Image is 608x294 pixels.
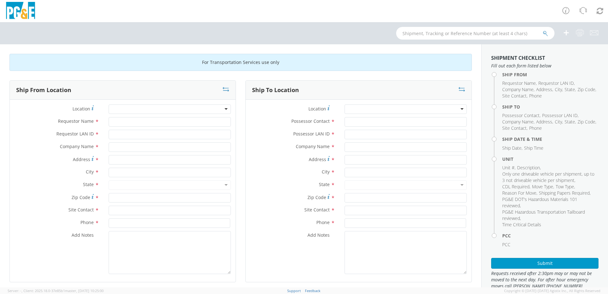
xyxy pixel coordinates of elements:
[396,27,554,40] input: Shipment, Tracking or Reference Number (at least 4 chars)
[502,86,535,93] li: ,
[309,156,326,162] span: Address
[578,86,595,92] span: Zip Code
[502,209,597,222] li: ,
[502,112,541,119] li: ,
[556,184,575,190] li: ,
[539,190,591,196] li: ,
[72,194,90,200] span: Zip Code
[502,241,510,247] span: PCC
[502,80,537,86] li: ,
[502,125,527,131] span: Site Contact
[58,118,94,124] span: Requestor Name
[72,232,94,238] span: Add Notes
[60,143,94,149] span: Company Name
[565,119,576,125] li: ,
[502,145,522,151] span: Ship Date
[68,207,94,213] span: Site Contact
[502,165,516,171] li: ,
[502,171,597,184] li: ,
[319,181,330,187] span: State
[502,171,594,183] span: Only one driveable vehicle per shipment, up to 3 not driveable vehicle per shipment
[502,196,597,209] li: ,
[502,112,540,118] span: Possessor Contact
[8,288,22,293] span: Server: -
[83,181,94,187] span: State
[565,86,575,92] span: State
[502,104,598,109] h4: Ship To
[491,54,545,61] strong: Shipment Checklist
[565,119,575,125] span: State
[304,207,330,213] span: Site Contact
[502,222,541,228] span: Time Critical Details
[529,125,542,131] span: Phone
[556,184,574,190] span: Tow Type
[555,119,562,125] span: City
[502,72,598,77] h4: Ship From
[291,118,330,124] span: Possessor Contact
[536,119,552,125] span: Address
[502,196,577,209] span: PG&E DOT's Hazardous Materials 101 reviewed
[538,80,574,86] span: Requestor LAN ID
[73,106,90,112] span: Location
[316,219,330,225] span: Phone
[578,86,596,93] li: ,
[517,165,540,171] span: Description
[502,184,529,190] span: CDL Required
[293,131,330,137] span: Possessor LAN ID
[539,190,590,196] span: Shipping Papers Required
[524,145,543,151] span: Ship Time
[502,93,528,99] li: ,
[502,233,598,238] h4: PCC
[502,125,528,131] li: ,
[555,86,563,93] li: ,
[65,288,104,293] span: master, [DATE] 10:25:00
[287,288,301,293] a: Support
[532,184,554,190] li: ,
[502,165,515,171] span: Unit #
[491,63,598,69] span: Fill out each form listed below
[532,184,553,190] span: Move Type
[542,112,579,119] li: ,
[491,258,598,269] button: Submit
[305,288,320,293] a: Feedback
[578,119,595,125] span: Zip Code
[9,54,472,71] div: For Transportation Services use only
[517,165,541,171] li: ,
[536,119,553,125] li: ,
[565,86,576,93] li: ,
[502,137,598,141] h4: Ship Date & Time
[502,80,536,86] span: Requestor Name
[542,112,578,118] span: Possessor LAN ID
[502,190,537,196] li: ,
[23,288,104,293] span: Client: 2025.18.0-37e85b1
[73,156,90,162] span: Address
[502,145,522,151] li: ,
[307,232,330,238] span: Add Notes
[502,93,527,99] span: Site Contact
[502,209,585,221] span: PG&E Hazardous Transportation Tailboard reviewed
[307,194,326,200] span: Zip Code
[491,270,598,289] span: Requests received after 2:30pm may or may not be moved to the next day. For after hour emergency ...
[86,169,94,175] span: City
[536,86,553,93] li: ,
[16,87,71,93] h3: Ship From Location
[536,86,552,92] span: Address
[308,106,326,112] span: Location
[80,219,94,225] span: Phone
[529,93,542,99] span: Phone
[502,157,598,161] h4: Unit
[502,119,534,125] span: Company Name
[56,131,94,137] span: Requestor LAN ID
[502,119,535,125] li: ,
[252,87,299,93] h3: Ship To Location
[504,288,600,293] span: Copyright © [DATE]-[DATE] Agistix Inc., All Rights Reserved
[555,119,563,125] li: ,
[502,190,536,196] span: Reason For Move
[322,169,330,175] span: City
[502,86,534,92] span: Company Name
[502,184,530,190] li: ,
[5,2,36,21] img: pge-logo-06675f144f4cfa6a6814.png
[538,80,575,86] li: ,
[296,143,330,149] span: Company Name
